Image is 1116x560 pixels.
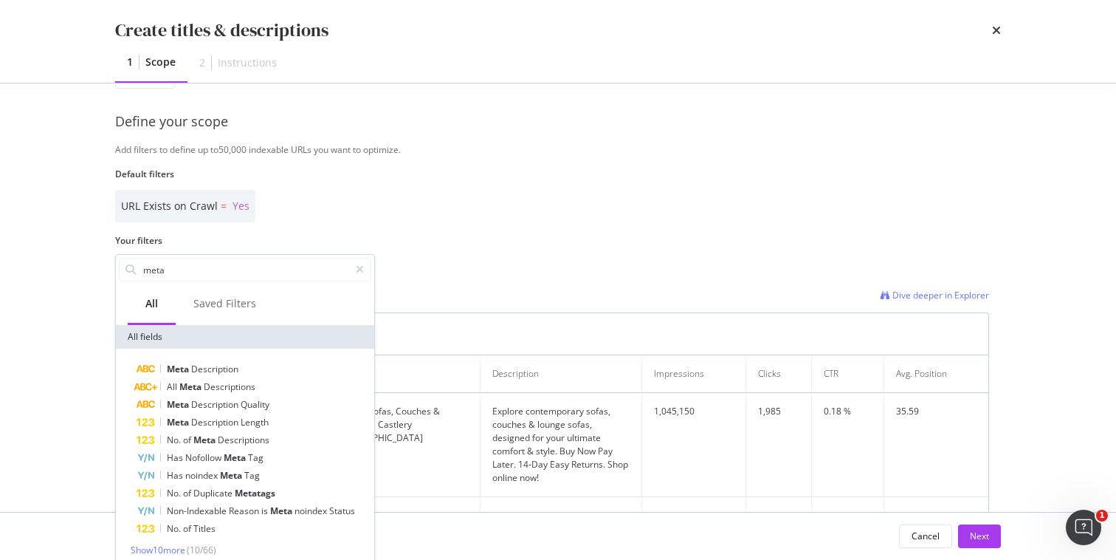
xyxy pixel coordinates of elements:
[145,55,176,69] div: Scope
[167,469,185,482] span: Has
[221,199,227,213] span: =
[204,380,255,393] span: Descriptions
[142,259,349,281] input: Search by field name
[167,363,191,375] span: Meta
[115,143,1001,156] div: Add filters to define up to 50,000 indexable URLs you want to optimize.
[185,469,220,482] span: noindex
[992,18,1001,43] div: times
[270,505,294,517] span: Meta
[116,325,374,349] div: All fields
[183,434,193,446] span: of
[224,451,248,464] span: Meta
[654,405,734,418] div: 1,045,150
[220,469,244,482] span: Meta
[642,355,746,393] th: Impressions
[812,355,884,393] th: CTR
[167,505,229,517] span: Non-Indexable
[970,530,989,542] div: Next
[167,487,183,499] span: No.
[193,522,216,535] span: Titles
[191,398,241,411] span: Description
[334,405,468,445] div: Modern Sofas, Couches & Lounges | Castlery [GEOGRAPHIC_DATA]
[241,416,269,428] span: Length
[294,505,329,517] span: noindex
[654,509,734,522] div: 1,034,166
[167,434,183,446] span: No.
[746,355,812,393] th: Clicks
[167,451,185,464] span: Has
[218,55,277,70] div: Instructions
[1066,510,1101,545] iframe: Intercom live chat
[131,544,185,556] span: Show 10 more
[229,505,261,517] span: Reason
[167,398,191,411] span: Meta
[758,509,799,522] div: 1,248
[191,416,241,428] span: Description
[193,296,256,311] div: Saved Filters
[167,522,183,535] span: No.
[183,522,193,535] span: of
[241,398,269,411] span: Quality
[758,405,799,418] div: 1,985
[896,509,976,522] div: 52.18
[199,55,205,70] div: 2
[185,451,224,464] span: Nofollow
[329,505,355,517] span: Status
[244,469,260,482] span: Tag
[179,380,204,393] span: Meta
[334,509,468,536] div: Modern Beds & Bed Frames | Castlery [GEOGRAPHIC_DATA]
[1096,510,1108,522] span: 1
[261,505,270,517] span: is
[235,487,275,499] span: Metatags
[193,434,218,446] span: Meta
[187,544,216,556] span: ( 10 / 66 )
[892,289,989,301] span: Dive deeper in Explorer
[145,296,158,311] div: All
[322,355,480,393] th: Title
[167,416,191,428] span: Meta
[127,55,133,69] div: 1
[896,405,976,418] div: 35.59
[167,380,179,393] span: All
[912,530,940,542] div: Cancel
[218,434,269,446] span: Descriptions
[958,525,1001,548] button: Next
[480,355,642,393] th: Description
[884,355,988,393] th: Avg. Position
[899,525,952,548] button: Cancel
[232,199,249,213] span: Yes
[115,234,989,247] label: Your filters
[193,487,235,499] span: Duplicate
[115,18,328,43] div: Create titles & descriptions
[115,112,1001,132] div: Define your scope
[191,363,238,375] span: Description
[492,405,630,485] div: Explore contemporary sofas, couches & lounge sofas, designed for your ultimate comfort & style. B...
[248,451,263,464] span: Tag
[115,168,989,180] label: Default filters
[824,509,872,522] div: 0.12 %
[121,199,218,213] span: URL Exists on Crawl
[824,405,872,418] div: 0.18 %
[881,287,989,307] a: Dive deeper in Explorer
[183,487,193,499] span: of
